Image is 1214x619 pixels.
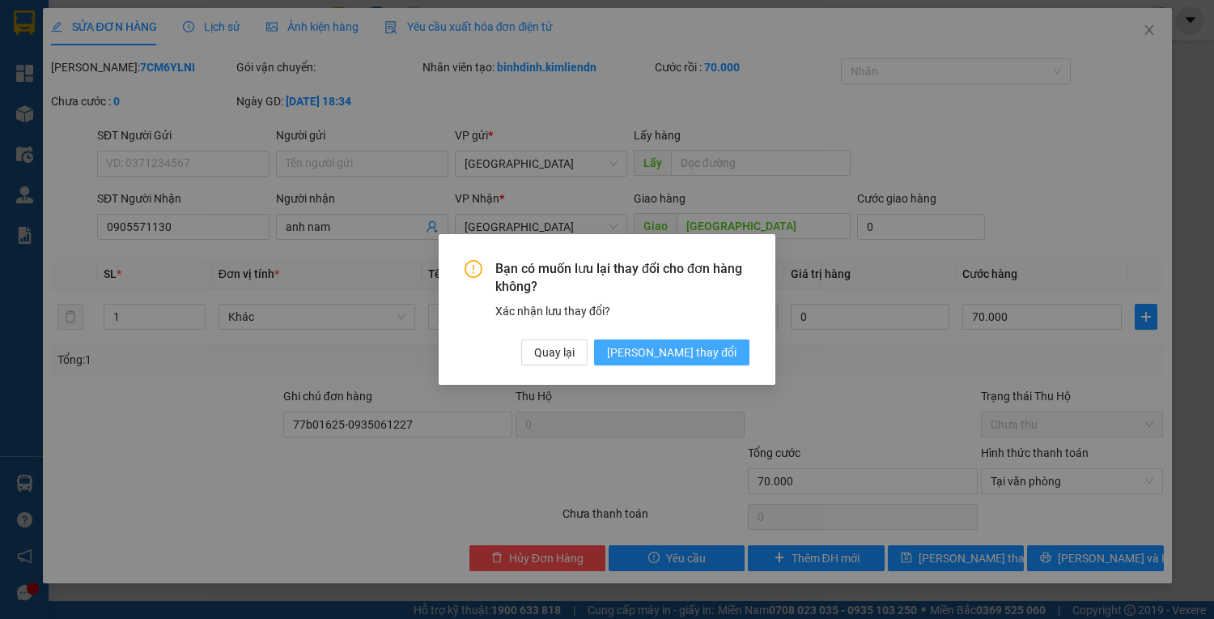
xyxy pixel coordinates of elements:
button: [PERSON_NAME] thay đổi [594,339,749,365]
span: exclamation-circle [465,260,482,278]
span: Quay lại [534,344,575,361]
span: [PERSON_NAME] thay đổi [607,344,736,361]
div: Xác nhận lưu thay đổi? [495,302,749,320]
button: Quay lại [521,339,588,365]
span: Bạn có muốn lưu lại thay đổi cho đơn hàng không? [495,260,749,297]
